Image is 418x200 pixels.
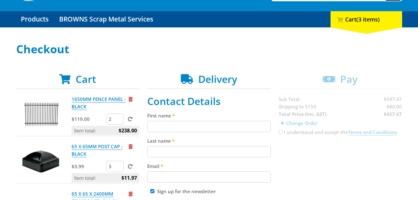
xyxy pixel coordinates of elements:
label: First name [147,112,271,119]
a: Remove from cart [129,143,133,150]
span: $238.00 [119,126,137,135]
label: Last name [147,137,271,145]
input: Please enter your email address. [147,171,271,183]
a: Remove from cart [129,96,133,102]
span: $11.97 [121,173,137,183]
input: Please enter your last name. [147,146,271,157]
div: Cart [331,11,402,27]
label: Sign up for the newsletter [157,188,216,194]
a: Remove from cart [129,191,133,197]
span: (3 items) [356,16,380,23]
img: 1650MM FENCE PANEL - BLACK [22,95,59,133]
p: $119.00 [72,115,105,123]
span: Cart [76,72,96,86]
h2: Contact Details [147,95,271,107]
a: 1650MM FENCE PANEL - BLACK [72,96,126,110]
a: Go to the Products page [16,11,53,27]
a: 65 X 65MM POST CAP - BLACK [72,143,123,157]
label: Email [147,162,271,170]
p: $3.99 [72,163,105,170]
p: Item total: [72,126,139,135]
img: 65 X 65MM POST CAP - BLACK [22,143,59,180]
span: Delivery [198,72,237,86]
a: Go to the BROWNS Scrap Metal Services page [54,11,158,27]
p: Item total: [72,173,139,183]
h1: Checkout [16,43,402,55]
input: Please enter your first name. [147,121,271,132]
